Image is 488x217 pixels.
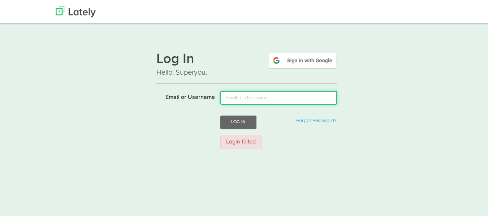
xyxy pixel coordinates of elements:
div: Login failed [220,134,262,149]
input: Email or Username [220,90,337,104]
img: Lately [56,5,96,16]
img: google-signin.png [268,51,337,68]
button: Log In [220,114,256,128]
p: Hello, Superyou. [156,66,337,77]
label: Email or Username [151,90,215,101]
a: Forgot Password? [296,117,336,122]
h1: Log In [156,51,337,66]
